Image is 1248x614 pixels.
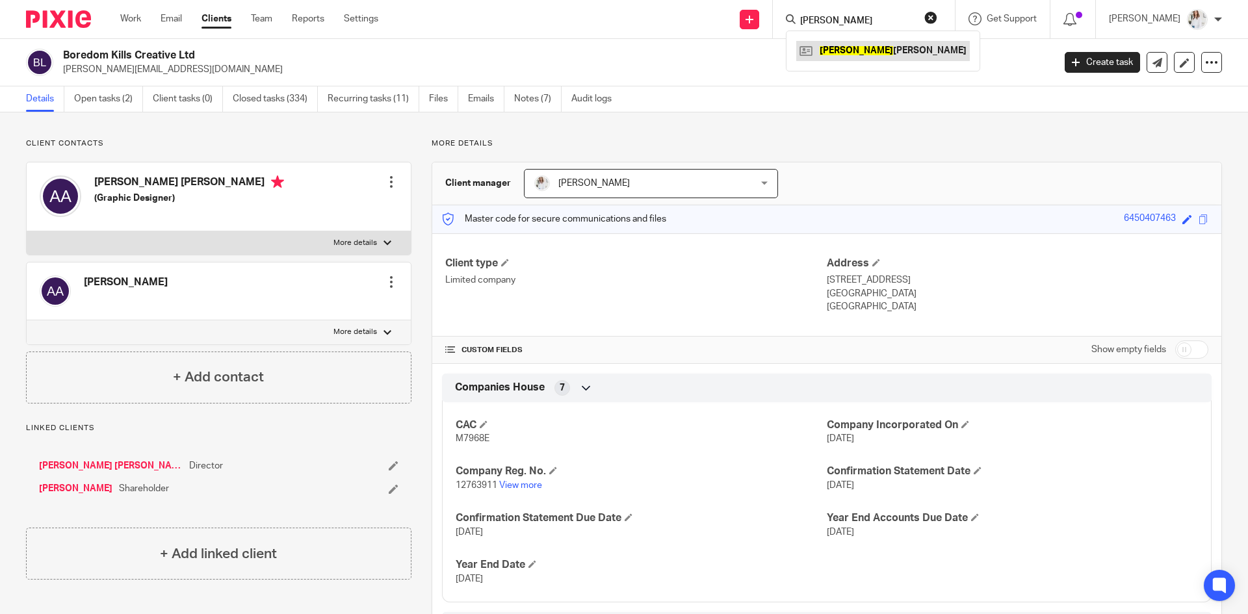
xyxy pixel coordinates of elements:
span: M7968E [456,434,489,443]
p: More details [333,327,377,337]
p: [PERSON_NAME][EMAIL_ADDRESS][DOMAIN_NAME] [63,63,1045,76]
span: [DATE] [456,574,483,583]
button: Clear [924,11,937,24]
h4: + Add contact [173,367,264,387]
a: Files [429,86,458,112]
p: More details [333,238,377,248]
a: Open tasks (2) [74,86,143,112]
a: Team [251,12,272,25]
a: Audit logs [571,86,621,112]
p: [STREET_ADDRESS] [827,274,1208,287]
a: [PERSON_NAME] [PERSON_NAME] [39,459,183,472]
h5: (Graphic Designer) [94,192,284,205]
img: Daisy.JPG [1187,9,1208,30]
h4: CAC [456,418,827,432]
h4: Confirmation Statement Due Date [456,511,827,525]
h4: [PERSON_NAME] [84,275,168,289]
i: Primary [271,175,284,188]
a: Details [26,86,64,112]
h4: + Add linked client [160,544,277,564]
a: Clients [201,12,231,25]
p: Client contacts [26,138,411,149]
label: Show empty fields [1091,343,1166,356]
a: Create task [1065,52,1140,73]
a: [PERSON_NAME] [39,482,112,495]
img: svg%3E [40,275,71,307]
p: Linked clients [26,423,411,433]
div: 6450407463 [1124,212,1176,227]
p: Limited company [445,274,827,287]
a: Email [161,12,182,25]
span: [PERSON_NAME] [558,179,630,188]
a: Closed tasks (334) [233,86,318,112]
span: Director [189,459,223,472]
img: svg%3E [26,49,53,76]
h4: [PERSON_NAME] [PERSON_NAME] [94,175,284,192]
h3: Client manager [445,177,511,190]
h4: CUSTOM FIELDS [445,345,827,355]
a: Settings [344,12,378,25]
a: Recurring tasks (11) [328,86,419,112]
p: [PERSON_NAME] [1109,12,1180,25]
span: Companies House [455,381,545,394]
a: View more [499,481,542,490]
a: Work [120,12,141,25]
span: Shareholder [119,482,169,495]
input: Search [799,16,916,27]
p: [GEOGRAPHIC_DATA] [827,287,1208,300]
h4: Address [827,257,1208,270]
span: 7 [560,381,565,394]
p: [GEOGRAPHIC_DATA] [827,300,1208,313]
a: Reports [292,12,324,25]
p: More details [432,138,1222,149]
span: [DATE] [827,528,854,537]
h4: Company Reg. No. [456,465,827,478]
h4: Client type [445,257,827,270]
h2: Boredom Kills Creative Ltd [63,49,849,62]
h4: Year End Date [456,558,827,572]
span: [DATE] [456,528,483,537]
h4: Company Incorporated On [827,418,1198,432]
img: Daisy.JPG [534,175,550,191]
img: Pixie [26,10,91,28]
h4: Year End Accounts Due Date [827,511,1198,525]
span: [DATE] [827,434,854,443]
a: Notes (7) [514,86,562,112]
a: Client tasks (0) [153,86,223,112]
span: [DATE] [827,481,854,490]
span: Get Support [987,14,1037,23]
span: 12763911 [456,481,497,490]
img: svg%3E [40,175,81,217]
a: Emails [468,86,504,112]
h4: Confirmation Statement Date [827,465,1198,478]
p: Master code for secure communications and files [442,212,666,225]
